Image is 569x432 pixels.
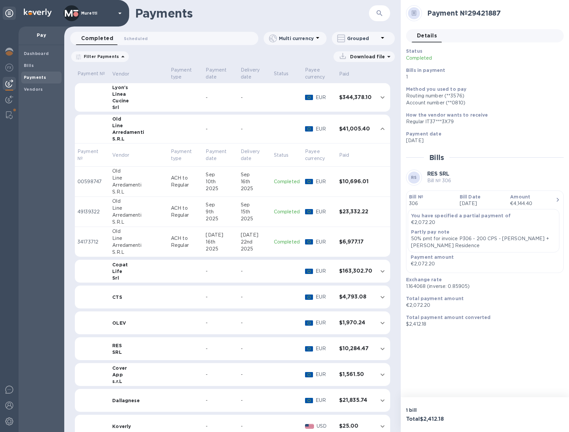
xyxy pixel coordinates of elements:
[378,344,388,354] button: expand row
[112,378,166,385] div: s.r.L
[112,71,129,78] p: Vendor
[241,171,269,178] div: Sep
[339,152,358,159] span: Paid
[305,148,325,162] p: Payee currency
[171,175,201,189] p: ACH to Regular
[171,67,201,81] p: Payment type
[112,104,166,111] div: Srl
[241,208,269,215] div: 15th
[406,68,445,73] b: Bills in payment
[241,94,269,101] div: -
[406,277,442,282] b: Exchange rate
[206,215,235,222] div: 2025
[78,70,107,77] p: Payment №
[81,54,119,59] p: Filter Payments
[78,208,107,215] p: 49139322
[135,6,369,20] h1: Payments
[112,268,166,275] div: Life
[316,94,334,101] p: EUR
[339,268,372,274] h3: $163,302.70
[112,135,166,142] div: S.R.L
[411,235,556,249] p: 50% pmt for invoice P306 - 200 CPS - [PERSON_NAME] + [PERSON_NAME] Residence
[274,208,300,215] p: Completed
[406,302,558,309] p: €2,072.20
[406,74,558,81] p: 1
[339,371,372,378] h3: $1,561.50
[406,416,482,422] h3: Total $2,412.18
[241,185,269,192] div: 2025
[112,212,166,219] div: Arredamenti
[112,249,166,256] div: S.R.L
[411,213,511,218] b: You have specified a partial payment of
[171,148,201,162] span: Payment type
[112,423,166,430] div: Koverly
[406,86,466,92] b: Method you used to pay
[274,239,300,245] p: Completed
[339,423,372,429] h3: $25.00
[112,84,166,91] div: Lyon's
[241,423,269,430] div: -
[241,319,269,326] div: -
[406,99,558,106] div: Account number (**0810)
[317,423,334,430] p: USD
[78,148,107,162] span: Payment №
[305,67,325,81] p: Payee currency
[206,245,235,252] div: 2025
[241,126,269,133] div: -
[171,205,201,219] p: ACH to Regular
[24,75,46,80] b: Payments
[24,32,59,38] p: Pay
[24,87,43,92] b: Vendors
[411,229,449,235] b: Partly pay note
[112,261,166,268] div: Copat
[241,67,269,81] p: Delivery date
[171,235,201,249] p: ACH to Regular
[406,283,558,290] p: 1.164068 (inverse: 0.85905)
[347,53,385,60] p: Download file
[81,11,114,16] p: Muretti
[112,168,166,175] div: Old
[241,345,269,352] div: -
[305,148,334,162] span: Payee currency
[406,55,508,62] p: Completed
[347,35,379,42] p: Grouped
[406,137,558,144] p: [DATE]
[406,296,464,301] b: Total payment amount
[406,118,558,125] div: Regular IT37***3X79
[78,178,107,185] p: 00598747
[206,148,227,162] p: Payment date
[206,148,235,162] span: Payment date
[112,235,166,242] div: Line
[274,70,300,77] p: Status
[460,200,505,207] p: [DATE]
[112,189,166,195] div: S.R.L
[112,122,166,129] div: Line
[241,245,269,252] div: 2025
[241,239,269,245] div: 22nd
[411,254,454,260] b: Payment amount
[241,232,269,239] div: [DATE]
[206,397,235,404] div: -
[406,407,482,413] p: 1 bill
[124,35,148,42] span: Scheduled
[112,342,166,349] div: RES
[206,94,235,101] div: -
[409,194,423,199] b: Bill №
[24,51,49,56] b: Dashboard
[316,345,334,352] p: EUR
[206,239,235,245] div: 16th
[339,346,372,352] h3: $10,284.47
[206,345,235,352] div: -
[339,94,372,101] h3: $344,378.10
[241,148,269,162] span: Delivery date
[78,148,98,162] p: Payment №
[241,148,260,162] p: Delivery date
[417,31,437,40] span: Details
[339,397,372,404] h3: $21,835.74
[206,171,235,178] div: Sep
[316,319,334,326] p: EUR
[429,153,444,162] h2: Bills
[305,424,314,429] img: USD
[406,112,488,118] b: How the vendor wants to receive
[206,294,235,300] div: -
